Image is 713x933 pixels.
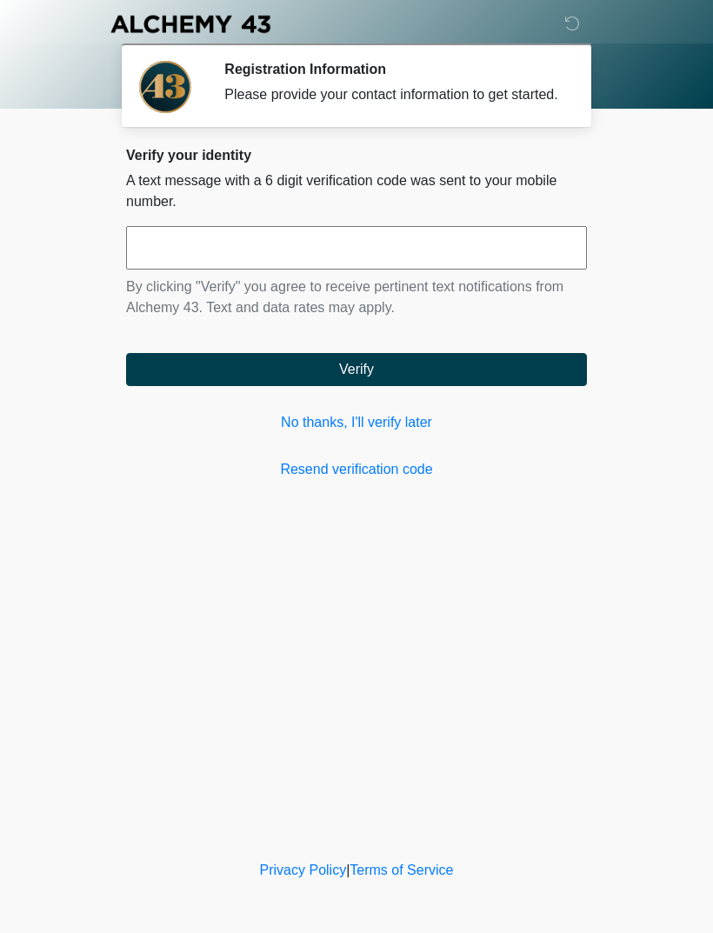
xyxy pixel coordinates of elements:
[224,61,561,77] h2: Registration Information
[350,863,453,877] a: Terms of Service
[126,277,587,318] p: By clicking "Verify" you agree to receive pertinent text notifications from Alchemy 43. Text and ...
[260,863,347,877] a: Privacy Policy
[109,13,272,35] img: Alchemy 43 Logo
[126,147,587,163] h2: Verify your identity
[346,863,350,877] a: |
[126,353,587,386] button: Verify
[126,412,587,433] a: No thanks, I'll verify later
[126,459,587,480] a: Resend verification code
[126,170,587,212] p: A text message with a 6 digit verification code was sent to your mobile number.
[139,61,191,113] img: Agent Avatar
[224,84,561,105] div: Please provide your contact information to get started.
